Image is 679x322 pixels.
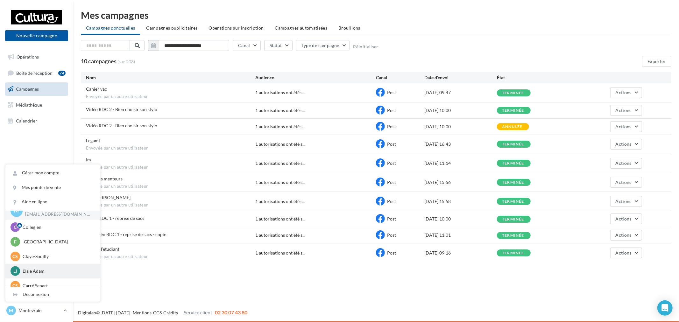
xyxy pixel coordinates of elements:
button: Actions [610,121,642,132]
button: Actions [610,213,642,224]
div: [DATE] 09:47 [424,89,497,96]
span: Post [387,124,396,129]
span: 1 autorisations ont été s... [255,250,305,256]
span: Envoyée par un autre utilisateur [86,94,255,100]
span: 1 autorisations ont été s... [255,179,305,185]
button: Type de campagne [296,40,350,51]
span: LI [14,268,17,274]
div: [DATE] 09:16 [424,250,497,256]
span: M [9,307,13,314]
span: Legami [86,138,100,143]
span: Service client [184,309,212,315]
span: © [DATE]-[DATE] - - - [78,310,247,315]
span: Ope poche [86,195,131,200]
span: Envoyée par un autre utilisateur [86,254,255,260]
span: Envoyée par un autre utilisateur [86,202,255,208]
div: [DATE] 11:01 [424,232,497,238]
p: Claye-Souilly [23,253,93,260]
span: Cahier vac [86,86,107,92]
span: Vidéo RDC 1 - reprise de sacs [86,215,144,221]
button: Actions [610,248,642,258]
span: 1 autorisations ont été s... [255,123,305,130]
div: [DATE] 10:00 [424,123,497,130]
span: 1 autorisations ont été s... [255,198,305,205]
span: 1 autorisations ont été s... [255,216,305,222]
div: [DATE] 10:00 [424,107,497,114]
span: 10 campagnes [81,58,117,65]
span: Post [387,250,396,255]
button: Actions [610,158,642,169]
button: Actions [610,139,642,150]
button: Actions [610,177,642,188]
button: Actions [610,87,642,98]
span: Campagnes publicitaires [146,25,197,31]
button: Réinitialiser [353,44,378,49]
button: Actions [610,230,642,241]
span: Post [387,90,396,95]
span: Post [387,160,396,166]
p: L'Isle Adam [23,268,93,274]
p: [GEOGRAPHIC_DATA] [23,239,93,245]
span: Envoyée par un autre utilisateur [86,164,255,170]
div: terminée [502,91,524,95]
span: Envoyée par un autre utilisateur [86,145,255,151]
a: Gérer mon compte [5,166,100,180]
div: terminée [502,142,524,146]
span: Envoyée par un autre utilisateur [86,184,255,189]
span: Vidéo RDC 2 - Bien choisir son stylo [86,123,157,128]
div: [DATE] 16:43 [424,141,497,147]
span: Actions [616,216,632,221]
span: 1 autorisations ont été s... [255,107,305,114]
span: Actions [616,199,632,204]
a: Digitaleo [78,310,96,315]
span: (sur 208) [117,59,135,65]
span: Post [387,179,396,185]
div: annulée [502,125,522,129]
div: terminée [502,108,524,113]
span: 1 autorisations ont été s... [255,232,305,238]
span: Brouillons [338,25,360,31]
span: F [14,239,17,245]
span: Post [387,216,396,221]
button: Nouvelle campagne [5,30,68,41]
a: Calendrier [4,114,69,128]
span: Nous les menteurs [86,176,123,181]
span: 1 autorisations ont été s... [255,89,305,96]
span: Calendrier [16,118,37,123]
span: CS [13,253,18,260]
span: Actions [616,232,632,238]
p: [EMAIL_ADDRESS][DOMAIN_NAME] [25,212,90,217]
span: Actions [616,250,632,255]
div: Déconnexion [5,287,100,302]
div: Mes campagnes [81,10,671,20]
a: Médiathèque [4,98,69,112]
span: Campagnes [16,86,39,92]
span: Operations sur inscription [209,25,264,31]
button: Actions [610,105,642,116]
span: Campagnes automatisées [275,25,328,31]
div: 74 [58,71,66,76]
div: Canal [376,74,424,81]
span: 1 autorisations ont été s... [255,160,305,166]
span: Post [387,141,396,147]
a: Boîte de réception74 [4,66,69,80]
span: Post [387,199,396,204]
button: Canal [233,40,261,51]
a: Opérations [4,50,69,64]
span: 02 30 07 43 80 [215,309,247,315]
p: Collegien [23,224,93,230]
div: Open Intercom Messenger [657,300,673,316]
div: [DATE] 15:58 [424,198,497,205]
span: Opérations [17,54,39,59]
div: [DATE] 10:00 [424,216,497,222]
a: Campagnes [4,82,69,96]
div: terminée [502,234,524,238]
span: Actions [616,141,632,147]
a: Crédits [163,310,178,315]
div: terminée [502,180,524,185]
div: terminée [502,161,524,165]
div: État [497,74,569,81]
button: Exporter [642,56,671,67]
div: terminée [502,217,524,221]
p: Carré Senart [23,283,93,289]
